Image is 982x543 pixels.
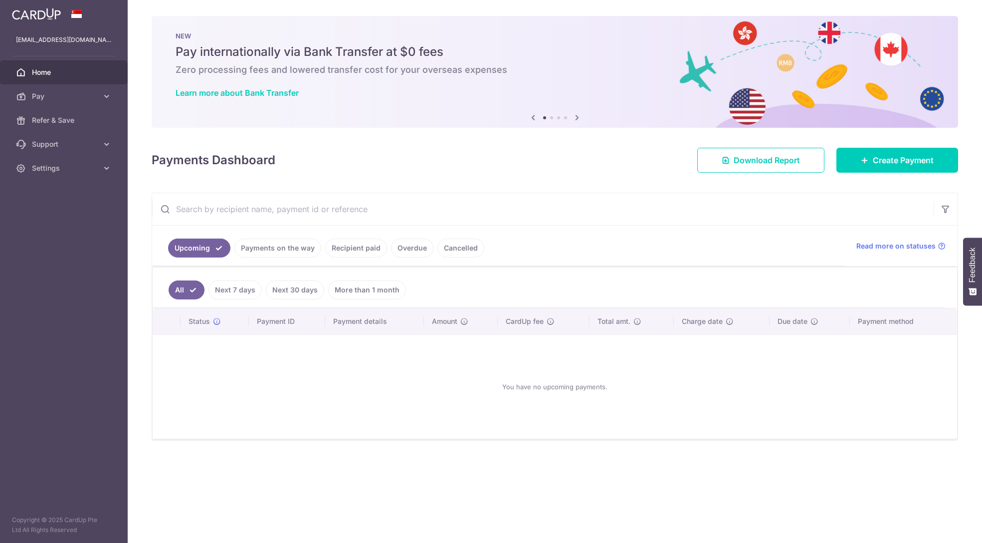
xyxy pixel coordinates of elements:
a: All [169,280,204,299]
span: Read more on statuses [856,241,936,251]
a: Read more on statuses [856,241,946,251]
span: Status [189,316,210,326]
a: Cancelled [437,239,484,258]
span: Due date [778,316,807,326]
h6: Zero processing fees and lowered transfer cost for your overseas expenses [176,64,934,76]
p: [EMAIL_ADDRESS][DOMAIN_NAME] [16,35,112,45]
span: Amount [432,316,457,326]
input: Search by recipient name, payment id or reference [152,193,934,225]
span: Total amt. [597,316,630,326]
span: Support [32,139,98,149]
h4: Payments Dashboard [152,151,275,169]
span: Home [32,67,98,77]
a: Payments on the way [234,239,321,258]
span: Create Payment [873,154,934,166]
h5: Pay internationally via Bank Transfer at $0 fees [176,44,934,60]
a: Next 7 days [208,280,262,299]
div: You have no upcoming payments. [165,343,945,431]
th: Payment method [850,308,957,334]
span: Refer & Save [32,115,98,125]
span: Feedback [968,248,977,282]
span: Charge date [682,316,723,326]
th: Payment details [325,308,424,334]
button: Feedback - Show survey [963,238,982,305]
a: Learn more about Bank Transfer [176,88,299,98]
a: Next 30 days [266,280,324,299]
span: Download Report [734,154,800,166]
a: Recipient paid [325,239,387,258]
span: CardUp fee [506,316,544,326]
span: Pay [32,91,98,101]
a: Download Report [697,148,824,173]
span: Settings [32,163,98,173]
img: Bank transfer banner [152,16,958,128]
a: Upcoming [168,239,230,258]
p: NEW [176,32,934,40]
img: CardUp [12,8,61,20]
a: Create Payment [836,148,958,173]
th: Payment ID [249,308,325,334]
a: More than 1 month [328,280,406,299]
a: Overdue [391,239,433,258]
